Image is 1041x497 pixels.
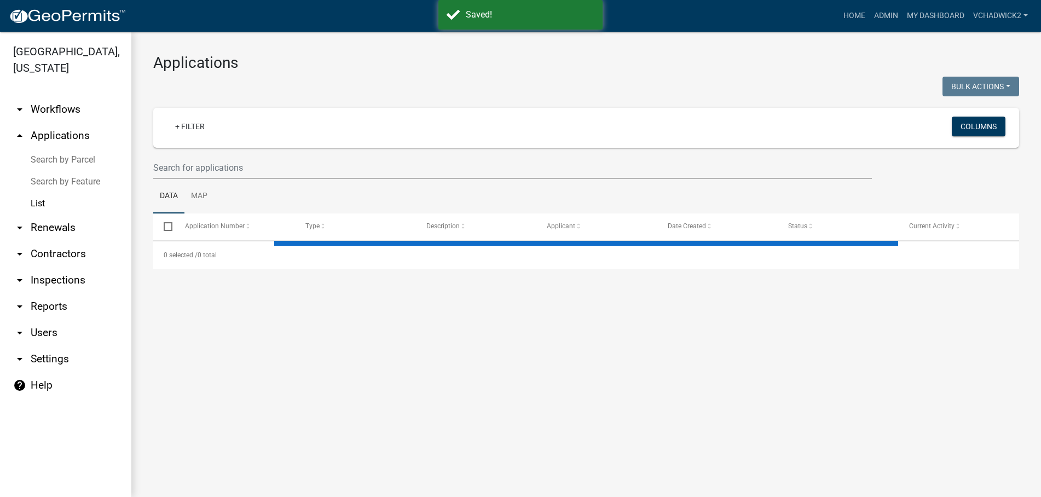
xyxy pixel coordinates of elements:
a: Admin [870,5,903,26]
datatable-header-cell: Select [153,213,174,240]
input: Search for applications [153,157,872,179]
i: arrow_drop_down [13,300,26,313]
i: arrow_drop_down [13,274,26,287]
a: + Filter [166,117,213,136]
i: arrow_drop_down [13,352,26,366]
span: Application Number [185,222,245,230]
datatable-header-cell: Current Activity [898,213,1019,240]
span: Applicant [547,222,575,230]
i: arrow_drop_down [13,221,26,234]
datatable-header-cell: Date Created [657,213,778,240]
div: Saved! [466,8,594,21]
span: Status [788,222,807,230]
datatable-header-cell: Description [415,213,536,240]
datatable-header-cell: Status [778,213,899,240]
i: arrow_drop_down [13,103,26,116]
a: VChadwick2 [969,5,1032,26]
span: Date Created [668,222,706,230]
a: Home [839,5,870,26]
h3: Applications [153,54,1019,72]
i: arrow_drop_up [13,129,26,142]
span: Type [305,222,320,230]
span: 0 selected / [164,251,198,259]
i: arrow_drop_down [13,326,26,339]
button: Bulk Actions [942,77,1019,96]
button: Columns [952,117,1005,136]
div: 0 total [153,241,1019,269]
a: My Dashboard [903,5,969,26]
a: Map [184,179,214,214]
datatable-header-cell: Type [295,213,416,240]
datatable-header-cell: Applicant [536,213,657,240]
span: Current Activity [909,222,955,230]
a: Data [153,179,184,214]
span: Description [426,222,460,230]
i: help [13,379,26,392]
datatable-header-cell: Application Number [174,213,295,240]
i: arrow_drop_down [13,247,26,261]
